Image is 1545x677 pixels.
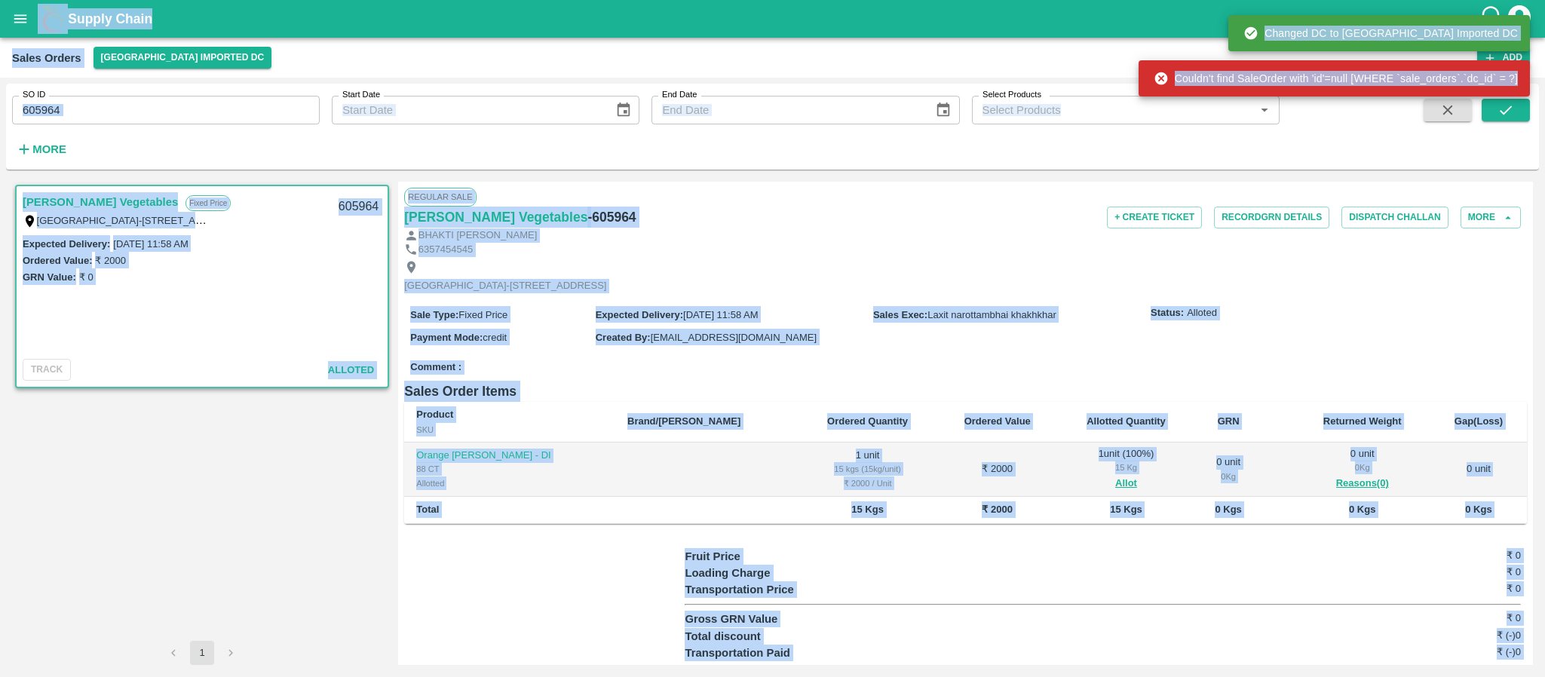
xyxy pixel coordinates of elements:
button: Choose date [929,96,958,124]
div: Changed DC to [GEOGRAPHIC_DATA] Imported DC [1243,20,1518,47]
label: Expected Delivery : [23,238,110,250]
button: Reasons(0) [1306,475,1418,492]
h6: - 605964 [587,207,636,228]
img: logo [38,4,68,34]
b: 0 Kgs [1215,504,1241,515]
label: ₹ 0 [79,271,93,283]
p: BHAKTI [PERSON_NAME] [418,228,537,243]
p: Orange [PERSON_NAME] - DI [416,449,603,463]
input: End Date [651,96,923,124]
h6: ₹ 0 [1381,565,1521,580]
p: Loading Charge [685,565,894,581]
input: Enter SO ID [12,96,320,124]
label: Sales Exec : [873,309,927,320]
label: GRN Value: [23,271,76,283]
label: Select Products [982,89,1041,101]
b: 15 Kgs [1110,504,1142,515]
b: Allotted Quantity [1087,415,1166,427]
b: ₹ 2000 [982,504,1013,515]
b: Ordered Value [964,415,1031,427]
h6: ₹ 0 [1381,548,1521,563]
b: 0 Kgs [1349,504,1375,515]
td: 0 unit [1430,443,1527,498]
button: Open [1255,100,1274,120]
input: Select Products [976,100,1250,120]
p: Fixed Price [185,195,231,211]
b: Total [416,504,439,515]
div: Sales Orders [12,48,81,68]
label: ₹ 2000 [95,255,126,266]
p: Transportation Price [685,581,894,598]
label: [GEOGRAPHIC_DATA]-[STREET_ADDRESS] [37,214,239,226]
span: Laxit narottambhai khakhkhar [927,309,1056,320]
label: Status: [1151,306,1184,320]
span: Regular Sale [404,188,476,206]
div: 1 unit ( 100 %) [1070,447,1183,492]
p: Transportation Paid [685,645,894,661]
b: 0 Kgs [1465,504,1491,515]
label: SO ID [23,89,45,101]
h6: ₹ (-)0 [1381,645,1521,660]
span: [EMAIL_ADDRESS][DOMAIN_NAME] [651,332,817,343]
div: account of current user [1506,3,1533,35]
label: Created By : [596,332,651,343]
span: Alloted [1187,306,1217,320]
b: Gap(Loss) [1455,415,1503,427]
div: customer-support [1479,5,1506,32]
div: 605964 [330,189,388,225]
h6: ₹ 0 [1381,581,1521,596]
strong: More [32,143,66,155]
a: [PERSON_NAME] Vegetables [23,192,178,212]
b: GRN [1218,415,1240,427]
label: Ordered Value: [23,255,92,266]
button: page 1 [190,641,214,665]
a: [PERSON_NAME] Vegetables [404,207,587,228]
label: [DATE] 11:58 AM [113,238,188,250]
button: More [1461,207,1521,228]
button: + Create Ticket [1107,207,1202,228]
button: More [12,136,70,162]
div: ₹ 2000 / Unit [810,476,925,490]
b: Brand/[PERSON_NAME] [627,415,740,427]
p: Gross GRN Value [685,611,894,627]
div: Couldn't find SaleOrder with 'id'=null [WHERE `sale_orders`.`dc_id` = ?] [1154,65,1518,92]
div: SKU [416,423,603,437]
b: Product [416,409,453,420]
span: Alloted [328,364,374,375]
button: open drawer [3,2,38,36]
h6: Sales Order Items [404,381,1527,402]
div: 88 CT [416,462,603,476]
h6: ₹ (-)0 [1381,628,1521,643]
button: Allot [1115,475,1137,492]
div: 0 unit [1306,447,1418,492]
a: Supply Chain [68,8,1479,29]
span: Fixed Price [458,309,507,320]
button: Dispatch Challan [1341,207,1448,228]
b: Returned Weight [1323,415,1402,427]
span: credit [483,332,507,343]
p: Fruit Price [685,548,894,565]
p: [GEOGRAPHIC_DATA]-[STREET_ADDRESS] [404,279,606,293]
b: Ordered Quantity [827,415,908,427]
p: 6357454545 [418,243,473,257]
label: Expected Delivery : [596,309,683,320]
div: 15 Kg [1070,461,1183,474]
nav: pagination navigation [159,641,245,665]
p: Total discount [685,628,894,645]
label: Payment Mode : [410,332,483,343]
label: End Date [662,89,697,101]
td: 1 unit [798,443,937,498]
span: [DATE] 11:58 AM [683,309,758,320]
button: RecordGRN Details [1214,207,1329,228]
b: 15 Kgs [851,504,884,515]
div: 0 Kg [1206,470,1250,483]
div: 0 Kg [1306,461,1418,474]
label: Start Date [342,89,380,101]
h6: ₹ 0 [1381,611,1521,626]
div: 0 unit [1206,455,1250,483]
button: Choose date [609,96,638,124]
td: ₹ 2000 [937,443,1058,498]
b: Supply Chain [68,11,152,26]
input: Start Date [332,96,603,124]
